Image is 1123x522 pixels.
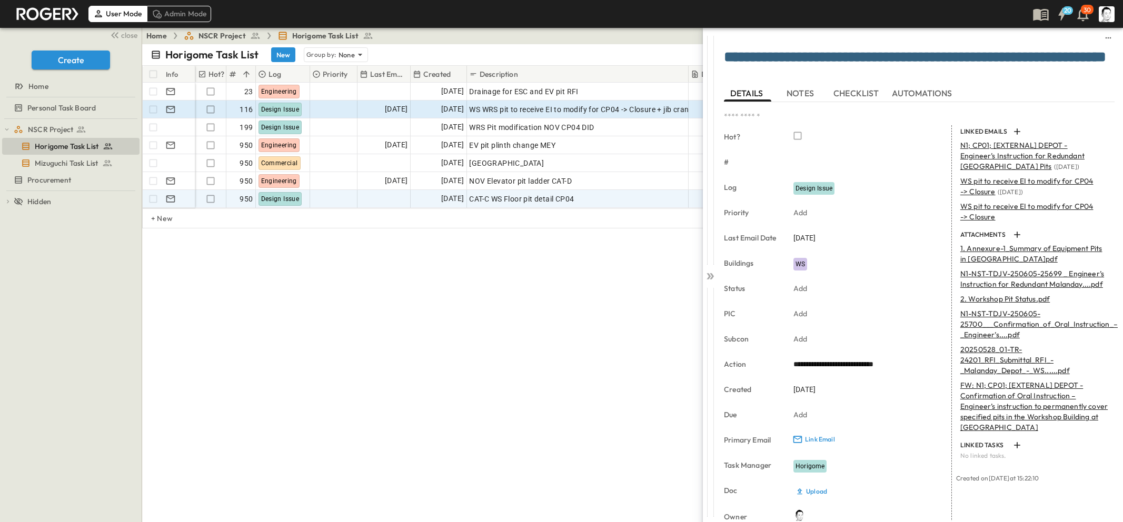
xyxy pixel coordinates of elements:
[146,31,167,41] a: Home
[724,132,779,142] p: Hot?
[724,334,779,344] p: Subcon
[796,463,824,470] span: Horigome
[323,69,347,79] p: Priority
[441,193,464,205] span: [DATE]
[240,140,253,150] span: 950
[724,511,779,522] p: Owner
[244,86,253,97] span: 23
[88,6,147,22] div: User Mode
[441,157,464,169] span: [DATE]
[1054,163,1079,170] span: ( [DATE] )
[269,69,282,79] p: Log
[793,384,816,395] span: [DATE]
[960,294,1050,304] p: 2. Workshop Pit Status.pdf
[793,207,808,218] p: Add
[793,233,816,243] span: [DATE]
[960,268,1108,289] p: N1-NST-TDJV-250605-25699 _ Engineer’s Instruction for Redundant Malanday....pdf
[441,85,464,97] span: [DATE]
[261,142,297,149] span: Engineering
[956,474,1039,482] span: Created on [DATE] at 15:22:10
[724,460,779,470] p: Task Manager
[724,207,779,218] p: Priority
[27,175,71,185] span: Procurement
[793,308,808,319] p: Add
[724,359,779,369] p: Action
[261,88,297,95] span: Engineering
[724,435,779,445] p: Primary Email
[960,127,1009,136] p: LINKED EMAILS
[960,441,1009,449] p: LINKED TASKS
[793,409,808,420] p: Add
[1099,6,1115,22] img: Profile Picture
[261,159,298,167] span: Commercial
[480,69,518,79] p: Description
[32,51,110,69] button: Create
[960,230,1009,239] p: ATTACHMENTS
[796,260,805,268] span: WS
[724,233,779,243] p: Last Email Date
[960,202,1094,222] span: WS pit to receive EI to modify for CP04 -> Closure
[806,487,827,496] p: Upload
[441,139,464,151] span: [DATE]
[166,59,178,89] div: Info
[789,433,838,446] button: Link Email
[469,176,572,186] span: NOV Elevator pit ladder CAT-D
[441,121,464,133] span: [DATE]
[292,31,359,41] span: Horigome Task List
[833,88,881,98] span: CHECKLIST
[27,196,51,207] span: Hidden
[724,384,779,395] p: Created
[28,81,48,92] span: Home
[787,88,816,98] span: NOTES
[2,138,140,155] div: test
[240,176,253,186] span: 950
[121,30,137,41] span: close
[151,213,157,224] p: + New
[271,47,295,62] button: New
[469,122,594,133] span: WRS Pit modification NOV CP04 DID
[1102,32,1115,44] button: sidedrawer-menu
[385,103,408,115] span: [DATE]
[261,106,300,113] span: Design Issue
[1064,6,1072,15] h6: 20
[469,86,578,97] span: Drainage for ESC and EV pit RFI
[960,308,1118,340] p: N1-NST-TDJV-250605-25700___Confirmation_of_Oral_Instruction_–_Engineer’s....pdf
[793,334,808,344] p: Add
[2,172,140,188] div: test
[370,69,405,79] p: Last Email Date
[241,68,252,80] button: Sort
[796,185,832,192] span: Design Issue
[960,243,1108,264] p: 1. Annexure-1_Summary of Equipment Pits in [GEOGRAPHIC_DATA]pdf
[423,69,451,79] p: Created
[240,104,253,115] span: 116
[960,176,1094,196] span: WS pit to receive EI to modify for CP04 -> Closure
[1084,6,1091,14] p: 30
[960,380,1108,433] a: FW: N1; CP01; [EXTERNAL] DEPOT - Confirmation of Oral Instruction – Engineer’s instruction to per...
[793,509,806,522] img: Profile Picture
[2,99,140,116] div: test
[35,158,98,168] span: Mizuguchi Task List
[261,177,297,185] span: Engineering
[469,194,574,204] span: CAT-C WS Floor pit detail CP04
[793,483,829,499] button: Upload
[339,49,355,60] p: None
[261,195,300,203] span: Design Issue
[960,140,1085,171] span: N1; CP01; [EXTERNAL] DEPOT - Engineer’s Instruction for Redundant [GEOGRAPHIC_DATA] Pits
[998,188,1023,196] span: ( [DATE] )
[960,344,1108,376] p: 20250528_01-TR-24201_RFI_Submittal_RFI_-_Malanday_Depot_-_WS......pdf
[724,308,779,319] p: PIC
[724,409,779,420] p: Due
[208,69,225,79] p: Hot?
[240,194,253,204] span: 950
[724,485,779,496] p: Doc
[724,157,779,167] p: #
[793,283,808,294] p: Add
[441,175,464,187] span: [DATE]
[164,66,195,83] div: Info
[469,140,555,150] span: EV pit plinth change MEY
[2,121,140,138] div: test
[240,158,253,168] span: 950
[730,88,765,98] span: DETAILS
[35,141,98,152] span: Horigome Task List
[146,31,380,41] nav: breadcrumbs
